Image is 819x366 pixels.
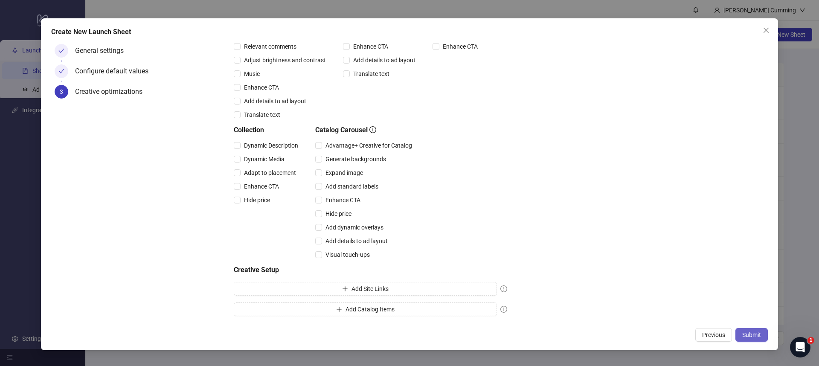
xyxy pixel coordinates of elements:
[500,285,507,292] span: exclamation-circle
[742,331,761,338] span: Submit
[241,55,329,65] span: Adjust brightness and contrast
[241,42,300,51] span: Relevant comments
[350,42,392,51] span: Enhance CTA
[241,83,282,92] span: Enhance CTA
[695,328,732,342] button: Previous
[735,328,768,342] button: Submit
[322,154,389,164] span: Generate backgrounds
[322,141,415,150] span: Advantage+ Creative for Catalog
[241,69,263,78] span: Music
[241,182,282,191] span: Enhance CTA
[51,27,768,37] div: Create New Launch Sheet
[234,282,497,296] button: Add Site Links
[369,126,376,133] span: info-circle
[75,85,149,99] div: Creative optimizations
[315,125,415,135] h5: Catalog Carousel
[790,337,810,357] iframe: Intercom live chat
[322,168,366,177] span: Expand image
[234,302,497,316] button: Add Catalog Items
[322,182,382,191] span: Add standard labels
[75,64,155,78] div: Configure default values
[759,23,773,37] button: Close
[350,69,393,78] span: Translate text
[322,236,391,246] span: Add details to ad layout
[241,110,284,119] span: Translate text
[702,331,725,338] span: Previous
[763,27,770,34] span: close
[322,209,355,218] span: Hide price
[322,195,364,205] span: Enhance CTA
[350,55,419,65] span: Add details to ad layout
[234,265,507,275] h5: Creative Setup
[234,125,302,135] h5: Collection
[75,44,131,58] div: General settings
[346,306,395,313] span: Add Catalog Items
[322,250,373,259] span: Visual touch-ups
[336,306,342,312] span: plus
[807,337,814,344] span: 1
[241,168,299,177] span: Adapt to placement
[58,68,64,74] span: check
[500,306,507,313] span: exclamation-circle
[439,42,481,51] span: Enhance CTA
[60,88,63,95] span: 3
[241,96,310,106] span: Add details to ad layout
[241,195,273,205] span: Hide price
[342,286,348,292] span: plus
[241,141,302,150] span: Dynamic Description
[351,285,389,292] span: Add Site Links
[322,223,387,232] span: Add dynamic overlays
[58,48,64,54] span: check
[241,154,288,164] span: Dynamic Media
